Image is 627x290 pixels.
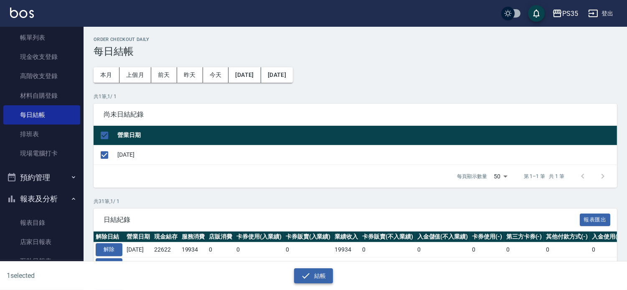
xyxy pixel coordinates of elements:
[3,86,80,105] a: 材料自購登錄
[544,257,590,272] td: 0
[544,231,590,242] th: 其他付款方式(-)
[528,5,545,22] button: save
[490,165,510,188] div: 50
[234,231,284,242] th: 卡券使用(入業績)
[415,242,470,257] td: 0
[180,257,207,272] td: 24733
[580,214,611,226] button: 報表匯出
[203,67,229,83] button: 今天
[3,144,80,163] a: 現場電腦打卡
[96,258,122,271] button: 解除
[124,242,152,257] td: [DATE]
[360,231,415,242] th: 卡券販賣(不入業績)
[590,257,624,272] td: 0
[152,242,180,257] td: 22622
[415,231,470,242] th: 入金儲值(不入業績)
[234,257,284,272] td: 0
[177,67,203,83] button: 昨天
[94,37,617,42] h2: Order checkout daily
[94,46,617,57] h3: 每日結帳
[104,110,607,119] span: 尚未日結紀錄
[180,242,207,257] td: 19934
[470,257,504,272] td: 0
[94,198,617,205] p: 共 31 筆, 1 / 1
[207,257,234,272] td: 0
[457,173,487,180] p: 每頁顯示數量
[360,257,415,272] td: 0
[3,125,80,144] a: 排班表
[585,6,617,21] button: 登出
[124,257,152,272] td: [DATE]
[333,257,360,272] td: 24733
[104,216,580,224] span: 日結紀錄
[152,257,180,272] td: 24733
[284,231,333,242] th: 卡券販賣(入業績)
[580,215,611,223] a: 報表匯出
[234,242,284,257] td: 0
[549,5,581,22] button: PS35
[3,28,80,47] a: 帳單列表
[284,242,333,257] td: 0
[261,67,293,83] button: [DATE]
[115,126,617,145] th: 營業日期
[415,257,470,272] td: 0
[3,232,80,252] a: 店家日報表
[10,8,34,18] img: Logo
[94,67,119,83] button: 本月
[590,231,624,242] th: 入金使用(-)
[3,167,80,188] button: 預約管理
[504,231,544,242] th: 第三方卡券(-)
[544,242,590,257] td: 0
[180,231,207,242] th: 服務消費
[360,242,415,257] td: 0
[470,242,504,257] td: 0
[590,242,624,257] td: 0
[284,257,333,272] td: 0
[3,213,80,232] a: 報表目錄
[333,231,360,242] th: 業績收入
[294,268,333,284] button: 結帳
[94,231,124,242] th: 解除日結
[3,252,80,271] a: 互助日報表
[3,47,80,66] a: 現金收支登錄
[96,243,122,256] button: 解除
[207,231,234,242] th: 店販消費
[119,67,151,83] button: 上個月
[115,145,617,165] td: [DATE]
[152,231,180,242] th: 現金結存
[228,67,261,83] button: [DATE]
[3,66,80,86] a: 高階收支登錄
[504,242,544,257] td: 0
[524,173,564,180] p: 第 1–1 筆 共 1 筆
[124,231,152,242] th: 營業日期
[3,188,80,210] button: 報表及分析
[7,270,155,281] h6: 1 selected
[562,8,578,19] div: PS35
[94,93,617,100] p: 共 1 筆, 1 / 1
[207,242,234,257] td: 0
[333,242,360,257] td: 19934
[504,257,544,272] td: 0
[3,105,80,125] a: 每日結帳
[151,67,177,83] button: 前天
[470,231,504,242] th: 卡券使用(-)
